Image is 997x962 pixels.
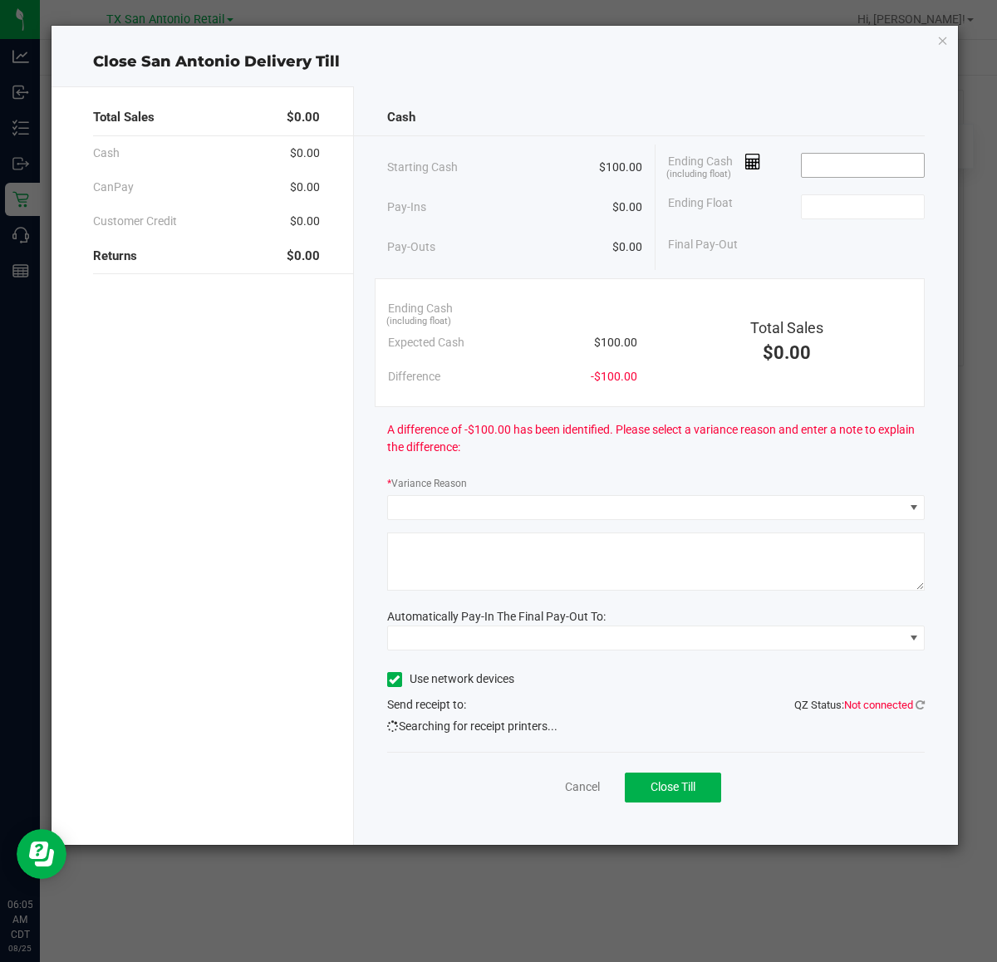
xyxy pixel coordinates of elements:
span: Close Till [651,780,695,793]
span: Send receipt to: [387,698,466,711]
span: $0.00 [290,179,320,196]
span: Cash [93,145,120,162]
a: Cancel [565,778,600,796]
span: Customer Credit [93,213,177,230]
span: Pay-Ins [387,199,426,216]
span: Ending Float [668,194,733,219]
button: Close Till [625,773,721,802]
span: CanPay [93,179,134,196]
span: Cash [387,108,415,127]
span: Total Sales [750,319,823,336]
span: $100.00 [594,334,637,351]
span: QZ Status: [794,699,925,711]
span: (including float) [386,315,451,329]
span: $0.00 [612,238,642,256]
label: Variance Reason [387,476,467,491]
span: Ending Cash [668,153,761,178]
div: Returns [93,238,320,274]
span: A difference of -$100.00 has been identified. Please select a variance reason and enter a note to... [387,421,926,456]
span: Not connected [844,699,913,711]
div: Close San Antonio Delivery Till [52,51,959,73]
span: Pay-Outs [387,238,435,256]
iframe: Resource center [17,829,66,879]
span: Automatically Pay-In The Final Pay-Out To: [387,610,606,623]
span: $0.00 [287,108,320,127]
span: Final Pay-Out [668,236,738,253]
span: $0.00 [290,145,320,162]
span: $0.00 [290,213,320,230]
span: $0.00 [612,199,642,216]
span: -$100.00 [591,368,637,385]
span: Ending Cash [388,300,453,317]
span: $100.00 [599,159,642,176]
span: Difference [388,368,440,385]
span: Total Sales [93,108,155,127]
span: (including float) [666,168,731,182]
label: Use network devices [387,670,514,688]
span: $0.00 [763,342,811,363]
span: Expected Cash [388,334,464,351]
span: Starting Cash [387,159,458,176]
span: Searching for receipt printers... [387,718,557,735]
span: $0.00 [287,247,320,266]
